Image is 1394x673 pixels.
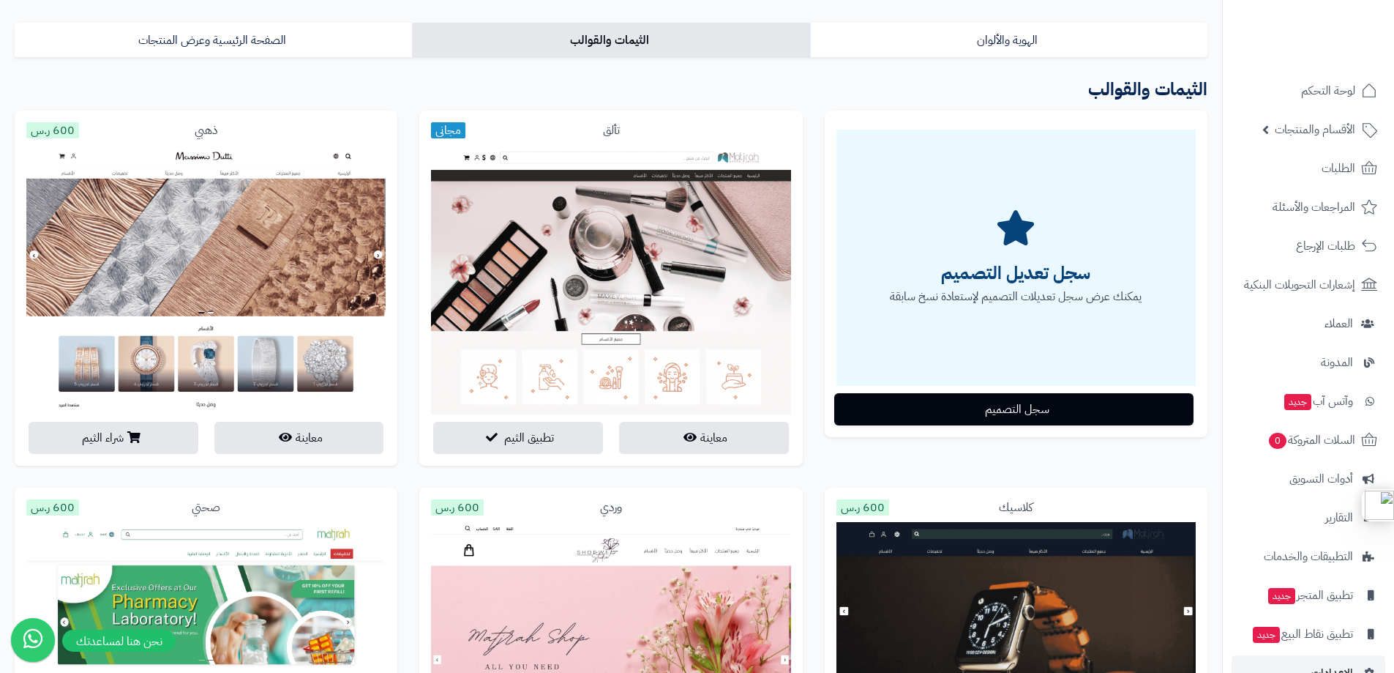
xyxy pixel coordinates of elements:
span: إشعارات التحويلات البنكية [1244,275,1355,295]
span: الأقسام والمنتجات [1275,119,1355,140]
span: الطلبات [1322,158,1355,179]
a: تطبيق المتجرجديد [1232,578,1385,613]
span: جديد [1268,588,1295,604]
span: 600 ر.س [26,499,79,516]
button: تطبيق الثيم [433,422,603,454]
div: كلاسيك [836,499,1196,516]
a: طلبات الإرجاع [1232,228,1385,264]
a: المراجعات والأسئلة [1232,190,1385,225]
span: جديد [1253,627,1280,643]
a: إشعارات التحويلات البنكية [1232,267,1385,302]
span: التقارير [1325,507,1353,528]
a: لوحة التحكم [1232,73,1385,108]
h2: سجل تعديل التصميم [836,259,1196,289]
a: التقارير [1232,500,1385,535]
span: جديد [1284,394,1311,410]
button: شراء الثيم [29,422,198,454]
div: صحتي [26,499,386,516]
a: وآتس آبجديد [1232,384,1385,419]
button: معاينة [619,422,789,454]
a: العملاء [1232,306,1385,341]
a: السلات المتروكة0 [1232,423,1385,458]
a: الهوية والألوان [810,23,1207,58]
span: العملاء [1324,313,1353,334]
button: سجل التصميم [834,393,1193,425]
span: تطبيق الثيم [504,429,554,447]
a: الطلبات [1232,151,1385,186]
span: طلبات الإرجاع [1296,236,1355,256]
a: الصفحة الرئيسية وعرض المنتجات [15,23,412,58]
span: المدونة [1321,352,1353,373]
span: التطبيقات والخدمات [1264,546,1353,567]
a: المدونة [1232,345,1385,380]
span: أدوات التسويق [1289,469,1353,489]
span: 600 ر.س [26,122,79,138]
div: يمكنك عرض سجل تعديلات التصميم لإستعادة نسخ سابقة [836,130,1196,386]
span: 600 ر.س [836,499,889,516]
div: وردي [431,499,790,516]
span: مجاني [431,122,465,138]
div: تألق [431,122,790,139]
button: معاينة [214,422,384,454]
span: السلات المتروكة [1267,430,1355,450]
span: وآتس آب [1283,391,1353,412]
span: المراجعات والأسئلة [1273,197,1355,217]
a: أدوات التسويق [1232,461,1385,497]
span: 600 ر.س [431,499,484,516]
a: التطبيقات والخدمات [1232,539,1385,574]
span: تطبيق نقاط البيع [1251,624,1353,644]
a: الثيمات والقوالب [412,23,809,58]
span: تطبيق المتجر [1267,585,1353,606]
div: ذهبي [26,122,386,139]
span: لوحة التحكم [1301,81,1355,101]
h3: الثيمات والقوالب [15,75,1207,105]
span: 0 [1269,433,1286,449]
a: تطبيق نقاط البيعجديد [1232,617,1385,652]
